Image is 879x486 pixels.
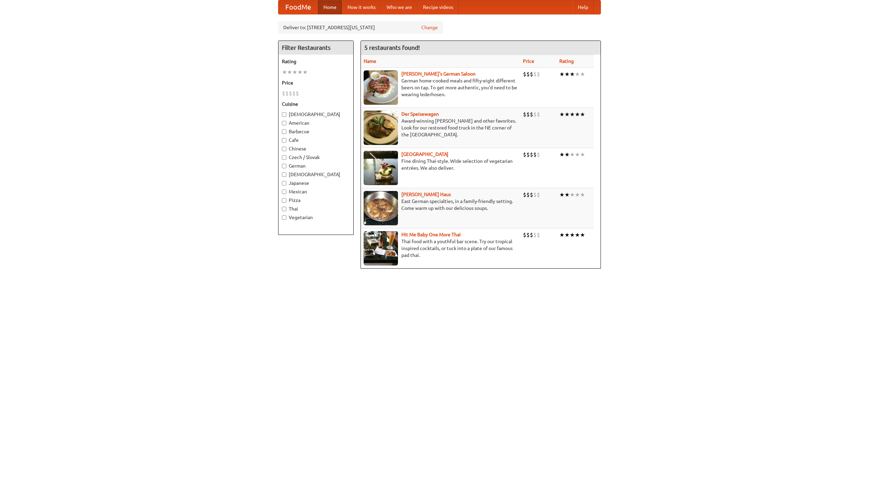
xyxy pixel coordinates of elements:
label: Pizza [282,197,350,204]
input: Mexican [282,190,286,194]
li: ★ [580,70,585,78]
input: Pizza [282,198,286,203]
img: satay.jpg [364,151,398,185]
li: ★ [564,70,570,78]
li: $ [530,191,533,199]
h5: Rating [282,58,350,65]
li: ★ [580,231,585,239]
label: [DEMOGRAPHIC_DATA] [282,171,350,178]
li: $ [523,111,526,118]
li: $ [537,231,540,239]
li: $ [533,231,537,239]
li: ★ [570,70,575,78]
li: $ [526,70,530,78]
a: Price [523,58,534,64]
li: $ [537,111,540,118]
input: [DEMOGRAPHIC_DATA] [282,112,286,117]
b: [GEOGRAPHIC_DATA] [401,151,448,157]
input: Thai [282,207,286,211]
li: $ [285,90,289,97]
li: ★ [564,231,570,239]
li: $ [530,70,533,78]
img: esthers.jpg [364,70,398,105]
h4: Filter Restaurants [278,41,353,55]
li: ★ [292,68,297,76]
li: $ [523,191,526,199]
li: $ [523,151,526,158]
li: $ [533,70,537,78]
input: Czech / Slovak [282,155,286,160]
a: Recipe videos [418,0,459,14]
img: speisewagen.jpg [364,111,398,145]
li: $ [523,70,526,78]
li: $ [526,231,530,239]
a: Der Speisewagen [401,111,439,117]
li: ★ [297,68,302,76]
li: $ [537,191,540,199]
li: ★ [559,111,564,118]
p: German home-cooked meals and fifty-eight different beers on tap. To get more authentic, you'd nee... [364,77,517,98]
label: American [282,120,350,126]
li: $ [289,90,292,97]
a: Who we are [381,0,418,14]
input: Barbecue [282,129,286,134]
p: Thai food with a youthful bar scene. Try our tropical inspired cocktails, or tuck into a plate of... [364,238,517,259]
label: Mexican [282,188,350,195]
label: Barbecue [282,128,350,135]
label: Japanese [282,180,350,187]
input: Chinese [282,147,286,151]
li: $ [533,191,537,199]
img: babythai.jpg [364,231,398,265]
label: Czech / Slovak [282,154,350,161]
li: ★ [570,111,575,118]
label: Chinese [282,145,350,152]
li: ★ [564,191,570,199]
li: ★ [559,231,564,239]
p: East German specialties, in a family-friendly setting. Come warm up with our delicious soups. [364,198,517,212]
li: ★ [575,70,580,78]
a: Rating [559,58,574,64]
img: kohlhaus.jpg [364,191,398,225]
p: Award-winning [PERSON_NAME] and other favorites. Look for our restored food truck in the NE corne... [364,117,517,138]
li: ★ [580,111,585,118]
label: Vegetarian [282,214,350,221]
li: ★ [570,191,575,199]
li: ★ [282,68,287,76]
li: $ [296,90,299,97]
li: $ [526,191,530,199]
a: How it works [342,0,381,14]
li: $ [533,151,537,158]
li: $ [292,90,296,97]
li: ★ [580,151,585,158]
p: Fine dining Thai-style. Wide selection of vegetarian entrées. We also deliver. [364,158,517,171]
a: Help [572,0,594,14]
a: [PERSON_NAME] Haus [401,192,451,197]
li: $ [533,111,537,118]
li: $ [282,90,285,97]
li: $ [523,231,526,239]
input: American [282,121,286,125]
li: ★ [570,231,575,239]
li: ★ [559,151,564,158]
label: Cafe [282,137,350,144]
li: ★ [302,68,308,76]
a: Hit Me Baby One More Thai [401,232,461,237]
li: $ [530,111,533,118]
li: ★ [564,151,570,158]
a: [PERSON_NAME]'s German Saloon [401,71,476,77]
div: Deliver to: [STREET_ADDRESS][US_STATE] [278,21,443,34]
a: Name [364,58,376,64]
label: [DEMOGRAPHIC_DATA] [282,111,350,118]
input: Japanese [282,181,286,185]
input: Cafe [282,138,286,143]
li: ★ [559,70,564,78]
li: ★ [564,111,570,118]
li: ★ [580,191,585,199]
input: German [282,164,286,168]
li: $ [530,151,533,158]
li: $ [537,70,540,78]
